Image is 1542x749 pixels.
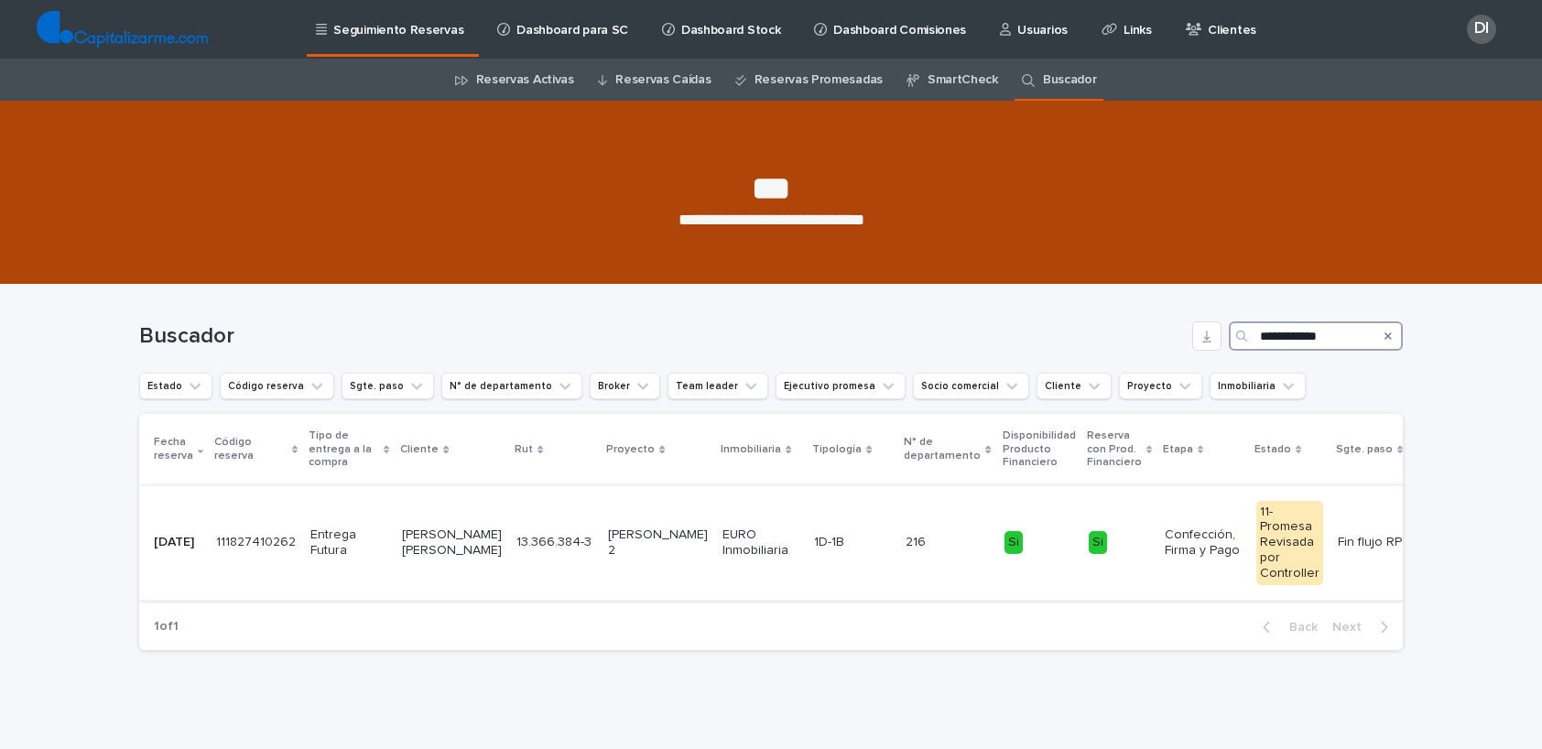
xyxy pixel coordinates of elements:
p: Proyecto [606,440,655,460]
p: Estado [1254,440,1291,460]
button: Inmobiliaria [1210,373,1306,399]
p: Fin flujo RPS [1338,535,1415,550]
button: Ejecutivo promesa [776,373,906,399]
button: Estado [139,373,212,399]
p: Entrega Futura [310,527,387,559]
a: Reservas Caídas [615,59,711,102]
button: Team leader [668,373,768,399]
p: 1 of 1 [139,604,193,649]
input: Search [1229,321,1403,351]
img: TjQlHxlQVOtaKxwbrr5R [37,11,208,48]
button: Cliente [1037,373,1112,399]
p: 13.366.384-3 [516,531,595,550]
p: Cliente [400,440,439,460]
p: Tipo de entrega a la compra [309,426,379,472]
p: Reserva con Prod. Financiero [1087,426,1142,472]
button: Código reserva [220,373,334,399]
a: SmartCheck [928,59,998,102]
span: Next [1332,621,1373,634]
p: Disponibilidad Producto Financiero [1003,426,1076,472]
p: 216 [906,531,929,550]
p: Fecha reserva [154,432,193,466]
p: N° de departamento [904,432,981,466]
div: 11-Promesa Revisada por Controller [1256,501,1323,585]
a: Reservas Promesadas [755,59,883,102]
p: 111827410262 [216,531,299,550]
p: Rut [515,440,533,460]
p: Inmobiliaria [721,440,781,460]
div: DI [1467,15,1496,44]
div: Si [1004,531,1023,554]
p: Etapa [1163,440,1193,460]
button: Sgte. paso [342,373,434,399]
button: N° de departamento [441,373,582,399]
button: Socio comercial [913,373,1029,399]
h1: Buscador [139,323,1185,350]
button: Broker [590,373,660,399]
p: [PERSON_NAME] 2 [608,527,708,559]
p: Confección, Firma y Pago [1165,527,1242,559]
p: EURO Inmobiliaria [722,527,799,559]
p: [PERSON_NAME] [PERSON_NAME] [402,527,502,559]
p: 1D-1B [814,531,848,550]
p: Tipología [812,440,862,460]
a: Reservas Activas [476,59,574,102]
span: Back [1278,621,1318,634]
button: Back [1248,619,1325,635]
div: Si [1089,531,1107,554]
p: [DATE] [154,535,201,550]
button: Proyecto [1119,373,1202,399]
p: Sgte. paso [1336,440,1393,460]
p: Código reserva [214,432,288,466]
button: Next [1325,619,1403,635]
a: Buscador [1043,59,1097,102]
